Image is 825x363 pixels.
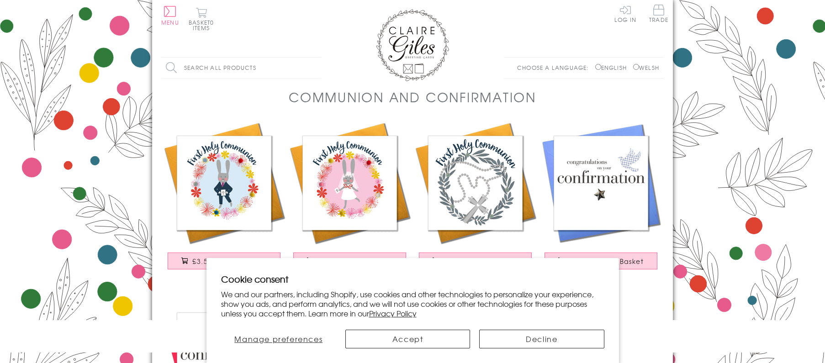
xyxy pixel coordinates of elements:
[649,5,668,22] span: Trade
[287,120,412,279] a: First Holy Communion Card, Pink Flowers, Embellished with pompoms £3.50 Add to Basket
[419,253,532,269] button: £3.50 Add to Basket
[369,308,417,319] a: Privacy Policy
[161,120,287,246] img: First Holy Communion Card, Blue Flowers, Embellished with pompoms
[595,64,601,70] input: English
[444,257,518,266] span: £3.50 Add to Basket
[412,120,538,246] img: Religious Occassions Card, Beads, First Holy Communion, Embellished with pompoms
[614,5,636,22] a: Log In
[287,120,412,246] img: First Holy Communion Card, Pink Flowers, Embellished with pompoms
[289,88,536,106] h1: Communion and Confirmation
[517,63,593,72] p: Choose a language:
[221,289,604,318] p: We and our partners, including Shopify, use cookies and other technologies to personalize your ex...
[376,9,449,81] img: Claire Giles Greetings Cards
[189,7,214,31] button: Basket0 items
[234,333,323,344] span: Manage preferences
[161,6,179,25] button: Menu
[192,257,267,266] span: £3.50 Add to Basket
[161,18,179,26] span: Menu
[633,64,639,70] input: Welsh
[168,253,281,269] button: £3.50 Add to Basket
[633,63,659,72] label: Welsh
[221,330,337,348] button: Manage preferences
[318,257,392,266] span: £3.50 Add to Basket
[649,5,668,24] a: Trade
[161,58,321,78] input: Search all products
[479,330,604,348] button: Decline
[569,257,644,266] span: £3.50 Add to Basket
[538,120,664,279] a: Confirmation Congratulations Card, Blue Dove, Embellished with a padded star £3.50 Add to Basket
[345,330,470,348] button: Accept
[545,253,658,269] button: £3.50 Add to Basket
[538,120,664,246] img: Confirmation Congratulations Card, Blue Dove, Embellished with a padded star
[193,18,214,32] span: 0 items
[412,120,538,279] a: Religious Occassions Card, Beads, First Holy Communion, Embellished with pompoms £3.50 Add to Basket
[161,120,287,279] a: First Holy Communion Card, Blue Flowers, Embellished with pompoms £3.50 Add to Basket
[221,273,604,285] h2: Cookie consent
[312,58,321,78] input: Search
[595,63,631,72] label: English
[293,253,407,269] button: £3.50 Add to Basket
